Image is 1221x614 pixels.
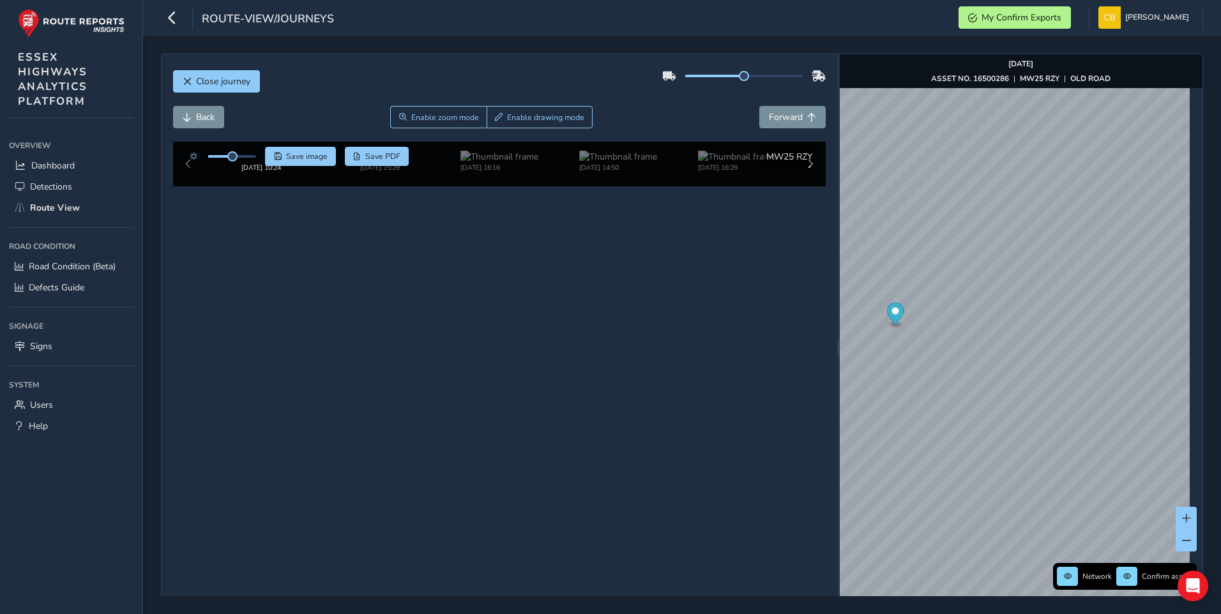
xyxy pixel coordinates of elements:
[9,256,133,277] a: Road Condition (Beta)
[931,73,1111,84] div: | |
[1008,59,1033,69] strong: [DATE]
[29,420,48,432] span: Help
[1178,571,1208,601] div: Open Intercom Messenger
[173,70,260,93] button: Close journey
[9,237,133,256] div: Road Condition
[202,11,334,29] span: route-view/journeys
[698,163,776,172] div: [DATE] 16:29
[1142,571,1193,581] span: Confirm assets
[173,106,224,128] button: Back
[9,197,133,218] a: Route View
[30,202,80,214] span: Route View
[759,106,826,128] button: Forward
[286,151,328,161] span: Save image
[241,163,281,172] div: [DATE] 10:24
[265,147,336,166] button: Save
[196,75,250,87] span: Close journey
[30,181,72,193] span: Detections
[487,106,593,128] button: Draw
[9,136,133,155] div: Overview
[959,6,1071,29] button: My Confirm Exports
[1098,6,1121,29] img: diamond-layout
[982,11,1061,24] span: My Confirm Exports
[579,163,657,172] div: [DATE] 14:50
[345,147,409,166] button: PDF
[766,151,812,163] span: MW25 RZY
[460,163,538,172] div: [DATE] 16:16
[1082,571,1112,581] span: Network
[30,340,52,352] span: Signs
[365,151,400,161] span: Save PDF
[18,9,125,38] img: rr logo
[360,163,400,172] div: [DATE] 15:29
[886,303,904,329] div: Map marker
[30,399,53,411] span: Users
[390,106,487,128] button: Zoom
[29,281,84,294] span: Defects Guide
[9,416,133,437] a: Help
[931,73,1009,84] strong: ASSET NO. 16500286
[9,375,133,394] div: System
[1070,73,1111,84] strong: OLD ROAD
[9,336,133,357] a: Signs
[31,160,75,172] span: Dashboard
[1125,6,1189,29] span: [PERSON_NAME]
[1098,6,1194,29] button: [PERSON_NAME]
[411,112,479,123] span: Enable zoom mode
[9,155,133,176] a: Dashboard
[196,111,215,123] span: Back
[18,50,87,109] span: ESSEX HIGHWAYS ANALYTICS PLATFORM
[1020,73,1059,84] strong: MW25 RZY
[29,260,116,273] span: Road Condition (Beta)
[507,112,584,123] span: Enable drawing mode
[9,277,133,298] a: Defects Guide
[9,317,133,336] div: Signage
[769,111,803,123] span: Forward
[9,176,133,197] a: Detections
[9,394,133,416] a: Users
